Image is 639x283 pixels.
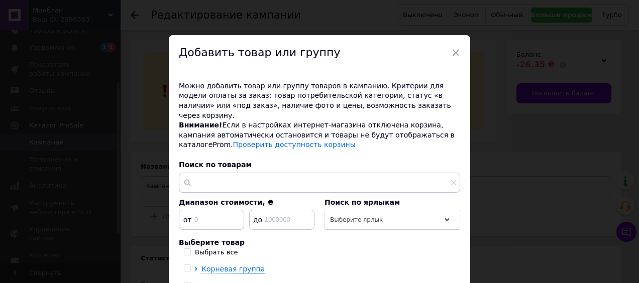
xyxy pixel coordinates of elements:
span: × [451,44,460,61]
span: от [180,215,192,225]
span: Диапазон стоимости, ₴ [179,198,274,206]
span: Поиск по ярлыкам [325,198,400,206]
div: Если в настройках интернет-магазина отключена корзина, кампания автоматически остановится и товар... [179,120,460,150]
div: Добавить товар или группу [169,35,470,71]
span: Корневая группа [201,265,265,273]
div: Можно добавить товар или группу товаров в кампанию. Критерии для модели оплаты за заказ: товар по... [179,81,460,120]
a: Проверить доступность корзины [233,140,356,149]
div: Выбрать все [195,248,238,257]
span: Выберите ярлык [330,216,383,223]
span: Выберите товар [179,238,245,246]
input: 1000000 [249,210,314,230]
span: Внимание! [179,121,222,129]
input: 0 [179,210,244,230]
span: Поиск по товарам [179,161,252,169]
span: до [250,215,263,225]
